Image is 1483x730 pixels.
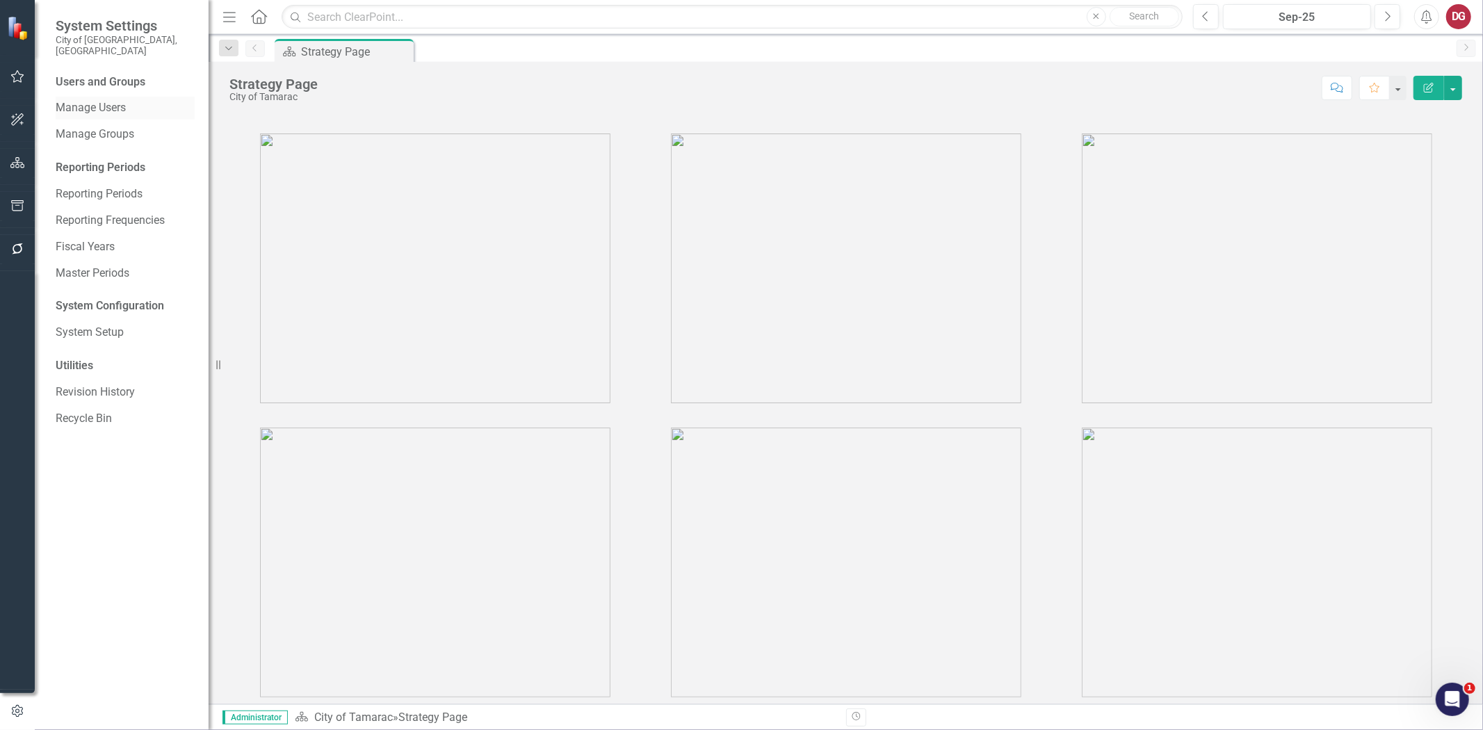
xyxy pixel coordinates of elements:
[56,74,195,90] div: Users and Groups
[295,710,836,726] div: »
[56,266,195,282] a: Master Periods
[56,411,195,427] a: Recycle Bin
[56,384,195,400] a: Revision History
[260,133,610,403] img: tamarac1%20v3.png
[1223,4,1371,29] button: Sep-25
[1082,133,1432,403] img: tamarac3%20v3.png
[229,92,318,102] div: City of Tamarac
[671,133,1021,403] img: tamarac2%20v3.png
[56,17,195,34] span: System Settings
[7,15,31,40] img: ClearPoint Strategy
[1082,428,1432,697] img: tamarac6%20v2.png
[56,213,195,229] a: Reporting Frequencies
[222,711,288,724] span: Administrator
[398,711,467,724] div: Strategy Page
[56,298,195,314] div: System Configuration
[56,358,195,374] div: Utilities
[56,160,195,176] div: Reporting Periods
[229,76,318,92] div: Strategy Page
[56,34,195,57] small: City of [GEOGRAPHIC_DATA], [GEOGRAPHIC_DATA]
[301,43,410,60] div: Strategy Page
[671,428,1021,697] img: tamarac5%20v2.png
[56,186,195,202] a: Reporting Periods
[1446,4,1471,29] button: DG
[56,127,195,143] a: Manage Groups
[1129,10,1159,22] span: Search
[260,428,610,697] img: tamarac4%20v2.png
[1110,7,1179,26] button: Search
[1436,683,1469,716] iframe: Intercom live chat
[1464,683,1475,694] span: 1
[282,5,1183,29] input: Search ClearPoint...
[1228,9,1366,26] div: Sep-25
[56,239,195,255] a: Fiscal Years
[314,711,393,724] a: City of Tamarac
[56,100,195,116] a: Manage Users
[56,325,195,341] a: System Setup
